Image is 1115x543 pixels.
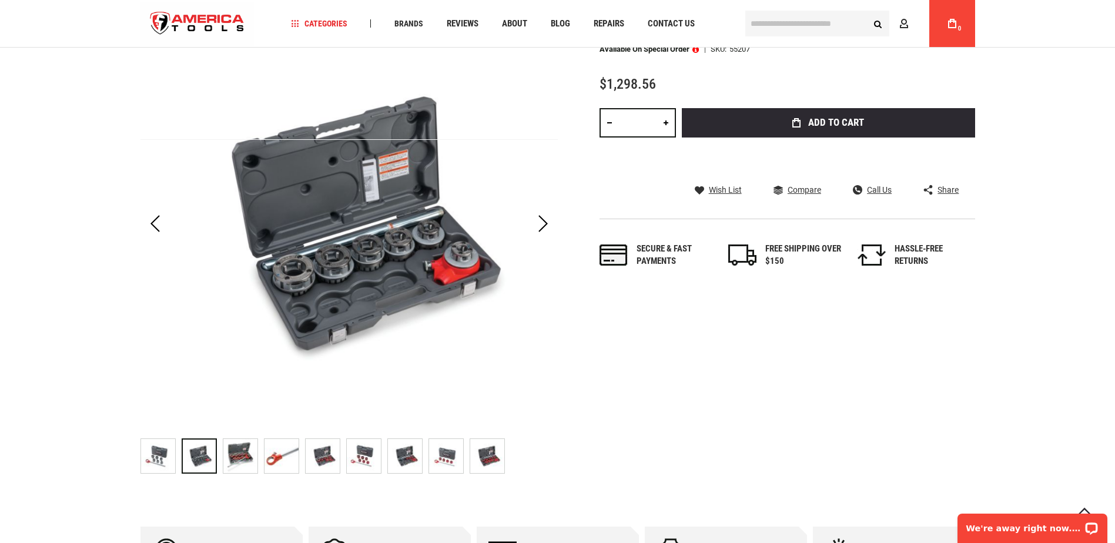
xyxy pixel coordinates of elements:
[394,19,423,28] span: Brands
[447,19,478,28] span: Reviews
[853,185,892,195] a: Call Us
[140,15,170,433] div: Previous
[937,186,959,194] span: Share
[141,439,175,473] img: RIDGID 55207 NPT
[808,118,864,128] span: Add to Cart
[729,45,750,53] div: 55207
[594,19,624,28] span: Repairs
[346,433,387,480] div: RIDGID 55207 NPT
[588,16,630,32] a: Repairs
[682,108,975,138] button: Add to Cart
[305,433,346,480] div: RIDGID 55207 NPT
[470,439,504,473] img: RIDGID 55207 NPT
[389,16,428,32] a: Brands
[502,19,527,28] span: About
[223,439,257,473] img: RIDGID 55207 NPT
[695,185,742,195] a: Wish List
[788,186,821,194] span: Compare
[428,433,470,480] div: RIDGID 55207 NPT
[648,19,695,28] span: Contact Us
[600,76,656,92] span: $1,298.56
[765,243,842,268] div: FREE SHIPPING OVER $150
[679,141,977,175] iframe: Secure express checkout frame
[950,506,1115,543] iframe: LiveChat chat widget
[182,433,223,480] div: RIDGID 55207 NPT
[497,16,533,32] a: About
[387,433,428,480] div: RIDGID 55207 NPT
[441,16,484,32] a: Reviews
[545,16,575,32] a: Blog
[264,433,305,480] div: RIDGID 55207 NPT
[470,433,505,480] div: RIDGID 55207 NPT
[709,186,742,194] span: Wish List
[600,244,628,266] img: payments
[140,2,255,46] img: America Tools
[306,439,340,473] img: RIDGID 55207 NPT
[140,15,558,433] img: RIDGID 55207 NPT
[895,243,971,268] div: HASSLE-FREE RETURNS
[429,439,463,473] img: RIDGID 55207 NPT
[637,243,713,268] div: Secure & fast payments
[600,45,699,53] p: Available on Special Order
[642,16,700,32] a: Contact Us
[858,244,886,266] img: returns
[958,25,962,32] span: 0
[528,15,558,433] div: Next
[140,433,182,480] div: RIDGID 55207 NPT
[774,185,821,195] a: Compare
[867,186,892,194] span: Call Us
[347,439,381,473] img: RIDGID 55207 NPT
[867,12,889,35] button: Search
[286,16,353,32] a: Categories
[264,439,299,473] img: RIDGID 55207 NPT
[291,19,347,28] span: Categories
[551,19,570,28] span: Blog
[728,244,756,266] img: shipping
[223,433,264,480] div: RIDGID 55207 NPT
[388,439,422,473] img: RIDGID 55207 NPT
[711,45,729,53] strong: SKU
[140,2,255,46] a: store logo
